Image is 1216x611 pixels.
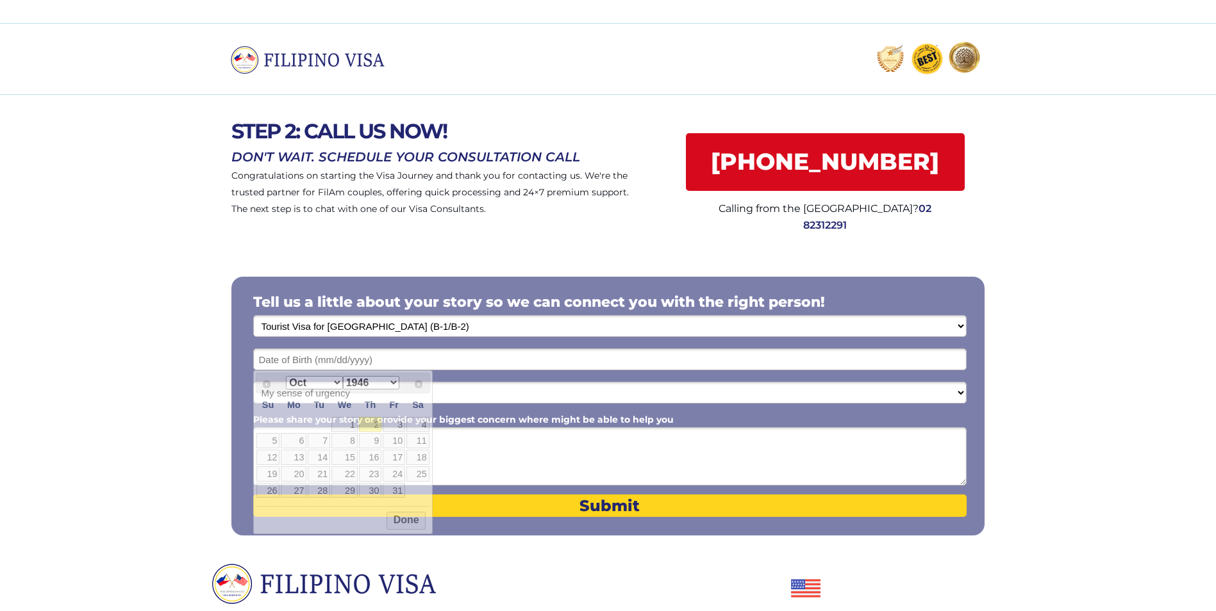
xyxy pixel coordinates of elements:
[281,433,306,448] a: 6
[359,483,381,498] a: 30
[383,417,405,432] a: 3
[331,433,358,448] a: 8
[331,483,358,498] a: 29
[390,400,399,410] span: Friday
[308,450,330,465] a: 14
[406,433,429,448] a: 11
[281,466,306,482] a: 20
[256,466,280,482] a: 19
[383,433,405,448] a: 10
[365,400,376,410] span: Thursday
[308,466,330,482] a: 21
[256,433,280,448] a: 5
[253,494,967,517] button: Submit
[256,483,280,498] a: 26
[383,483,405,498] a: 31
[313,400,324,410] span: Tuesday
[406,450,429,465] a: 18
[331,450,358,465] a: 15
[287,400,301,410] span: Monday
[231,170,629,215] span: Congratulations on starting the Visa Journey and thank you for contacting us. We're the trusted p...
[338,400,351,410] span: Wednesday
[308,433,330,448] a: 7
[359,450,381,465] a: 16
[359,417,381,432] a: 2
[231,149,580,165] span: DON'T WAIT. SCHEDULE YOUR CONSULTATION CALL
[406,417,429,432] a: 4
[231,118,447,143] span: STEP 2: CALL US NOW!
[686,148,965,175] span: [PHONE_NUMBER]
[253,348,967,370] input: Date of Birth (mm/dd/yyyy)
[253,414,674,425] span: Please share your story or provide your biggest concern where might be able to help you
[308,483,330,498] a: 28
[331,466,358,482] a: 22
[253,293,825,311] span: Tell us a little about your story so we can connect you with the right person!
[359,466,381,482] a: 23
[256,450,280,465] a: 12
[406,466,429,482] a: 25
[253,496,967,515] span: Submit
[281,450,306,465] a: 13
[383,450,405,465] a: 17
[719,202,919,215] span: Calling from the [GEOGRAPHIC_DATA]?
[281,483,306,498] a: 27
[331,417,358,432] a: 1
[387,512,426,530] button: Done
[383,466,405,482] a: 24
[343,376,399,389] select: Select year
[686,133,965,191] a: [PHONE_NUMBER]
[262,400,274,410] span: Sunday
[412,400,424,410] span: Saturday
[359,433,381,448] a: 9
[286,376,342,389] select: Select month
